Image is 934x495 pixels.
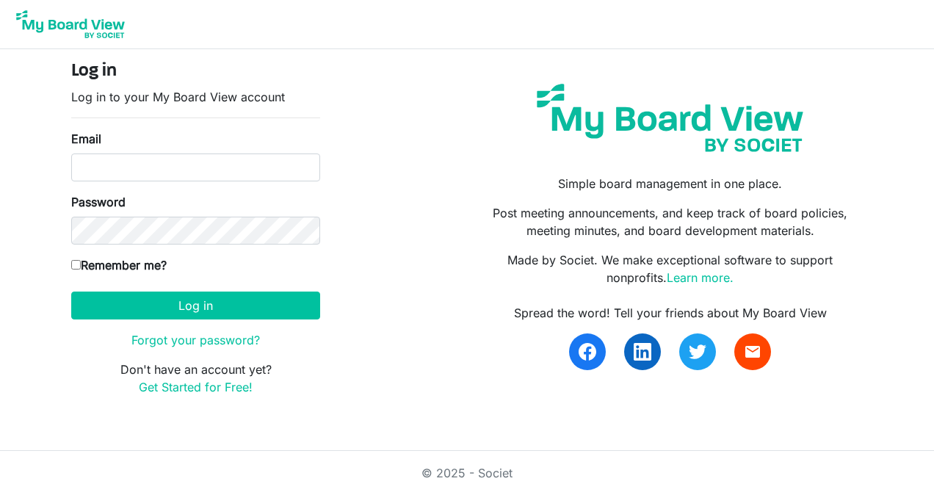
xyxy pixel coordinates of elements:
h4: Log in [71,61,320,82]
label: Remember me? [71,256,167,274]
a: Learn more. [667,270,734,285]
button: Log in [71,292,320,319]
p: Simple board management in one place. [478,175,863,192]
img: My Board View Logo [12,6,129,43]
img: twitter.svg [689,343,706,361]
input: Remember me? [71,260,81,270]
span: email [744,343,761,361]
img: my-board-view-societ.svg [526,73,814,163]
img: facebook.svg [579,343,596,361]
label: Email [71,130,101,148]
p: Post meeting announcements, and keep track of board policies, meeting minutes, and board developm... [478,204,863,239]
label: Password [71,193,126,211]
p: Made by Societ. We make exceptional software to support nonprofits. [478,251,863,286]
a: Forgot your password? [131,333,260,347]
p: Don't have an account yet? [71,361,320,396]
a: email [734,333,771,370]
p: Log in to your My Board View account [71,88,320,106]
img: linkedin.svg [634,343,651,361]
div: Spread the word! Tell your friends about My Board View [478,304,863,322]
a: © 2025 - Societ [421,466,513,480]
a: Get Started for Free! [139,380,253,394]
